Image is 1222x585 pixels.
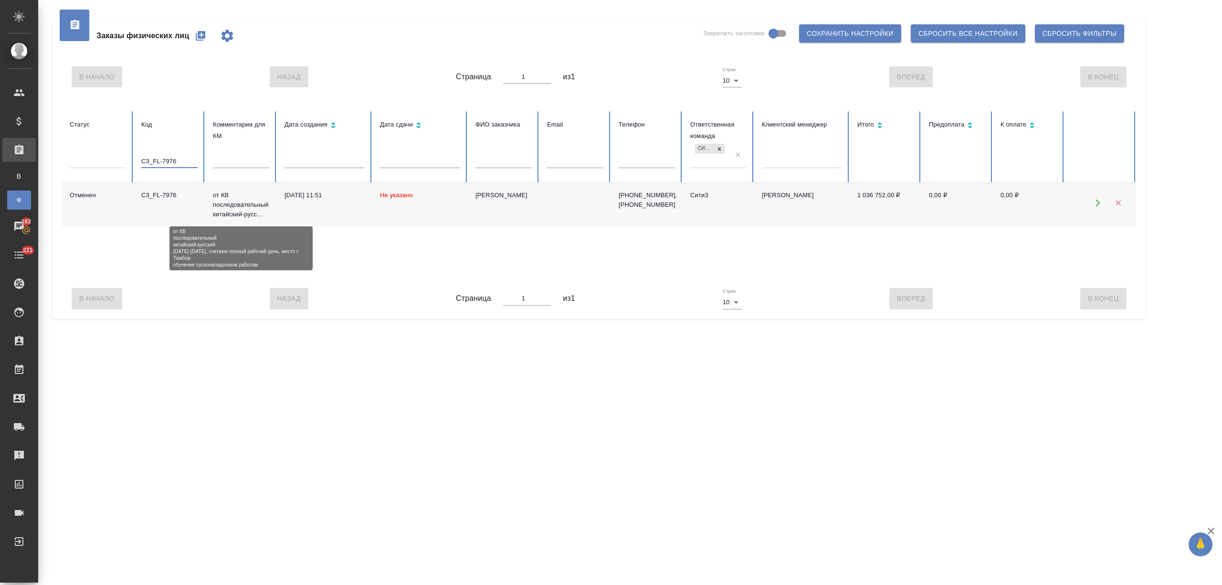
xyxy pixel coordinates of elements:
[754,183,850,227] td: [PERSON_NAME]
[929,119,985,133] div: Сортировка
[1001,119,1057,133] div: Сортировка
[2,243,36,267] a: 221
[690,119,747,142] div: Ответственная команда
[857,119,914,133] div: Сортировка
[723,67,736,72] label: Строк
[141,191,198,200] div: C3_FL-7976
[762,119,842,130] div: Клиентский менеджер
[1108,193,1128,213] button: Удалить
[918,28,1018,40] span: Сбросить все настройки
[723,74,742,87] div: 10
[456,71,491,83] span: Страница
[563,293,575,304] span: из 1
[1189,532,1212,556] button: 🙏
[16,217,37,226] span: 162
[213,119,269,142] div: Комментарии для КМ
[619,119,675,130] div: Телефон
[475,119,532,130] div: ФИО заказчика
[380,119,460,133] div: Сортировка
[7,167,31,186] a: В
[619,191,675,210] p: [PHONE_NUMBER], [PHONE_NUMBER]
[1035,24,1124,43] button: Сбросить фильтры
[850,183,921,227] td: 1 036 752,00 ₽
[2,214,36,238] a: 162
[723,296,742,309] div: 10
[284,119,365,133] div: Сортировка
[1043,28,1117,40] span: Сбросить фильтры
[475,191,532,200] div: [PERSON_NAME]
[456,293,491,304] span: Страница
[189,24,212,47] button: Создать
[213,191,269,219] p: от КВ последовательный китайский-русс...
[723,289,736,294] label: Строк
[563,71,575,83] span: из 1
[807,28,894,40] span: Сохранить настройки
[993,183,1064,227] td: 0,00 ₽
[17,245,39,255] span: 221
[911,24,1025,43] button: Сбросить все настройки
[1088,193,1107,213] button: Открыть
[12,171,26,181] span: В
[690,191,747,200] div: Сити3
[380,191,413,199] span: Не указано
[141,119,198,130] div: Код
[7,191,31,210] a: Ф
[70,119,126,130] div: Статус
[12,195,26,205] span: Ф
[921,183,993,227] td: 0,00 ₽
[70,191,126,200] div: Отменен
[695,144,714,154] div: Сити3
[799,24,901,43] button: Сохранить настройки
[547,119,603,130] div: Email
[703,29,764,38] span: Закрепить заголовки
[284,191,365,200] div: [DATE] 11:51
[96,30,189,42] span: Заказы физических лиц
[1192,534,1209,554] span: 🙏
